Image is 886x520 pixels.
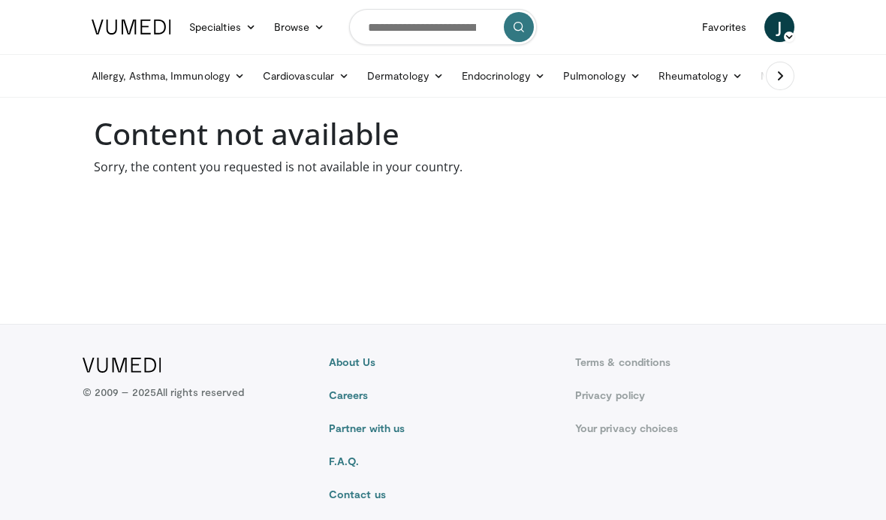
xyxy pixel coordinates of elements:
[94,116,792,152] h1: Content not available
[92,20,171,35] img: VuMedi Logo
[254,61,358,91] a: Cardiovascular
[693,12,755,42] a: Favorites
[358,61,453,91] a: Dermatology
[94,158,792,176] p: Sorry, the content you requested is not available in your country.
[83,61,254,91] a: Allergy, Asthma, Immunology
[156,385,244,398] span: All rights reserved
[329,388,557,403] a: Careers
[329,454,557,469] a: F.A.Q.
[180,12,265,42] a: Specialties
[649,61,752,91] a: Rheumatology
[329,355,557,370] a: About Us
[575,421,803,436] a: Your privacy choices
[764,12,794,42] a: J
[349,9,537,45] input: Search topics, interventions
[83,385,244,400] p: © 2009 – 2025
[265,12,334,42] a: Browse
[83,358,161,373] img: VuMedi Logo
[575,388,803,403] a: Privacy policy
[554,61,649,91] a: Pulmonology
[453,61,554,91] a: Endocrinology
[329,421,557,436] a: Partner with us
[575,355,803,370] a: Terms & conditions
[329,487,557,502] a: Contact us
